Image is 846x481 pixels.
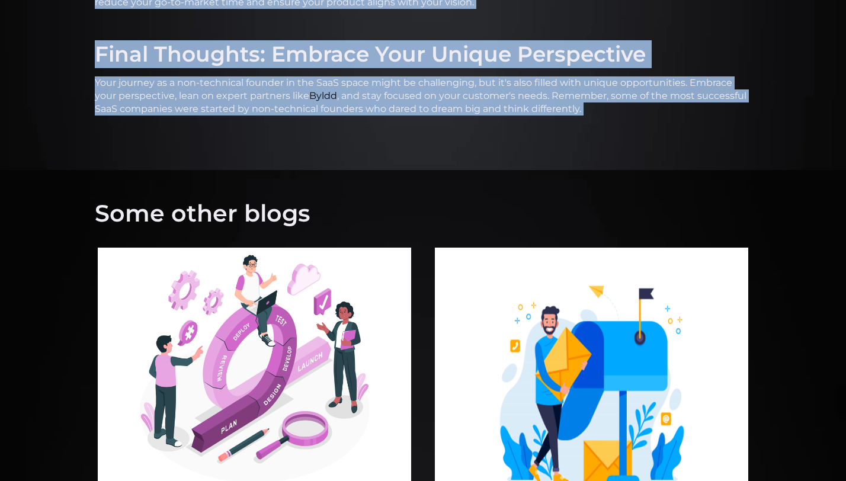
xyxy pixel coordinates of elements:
p: Your journey as a non-technical founder in the SaaS space might be challenging, but it's also fil... [95,76,751,116]
h2: Final Thoughts: Embrace Your Unique Perspective [95,40,751,68]
h1: Some other blogs [95,198,846,229]
a: Byldd [309,90,337,101]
